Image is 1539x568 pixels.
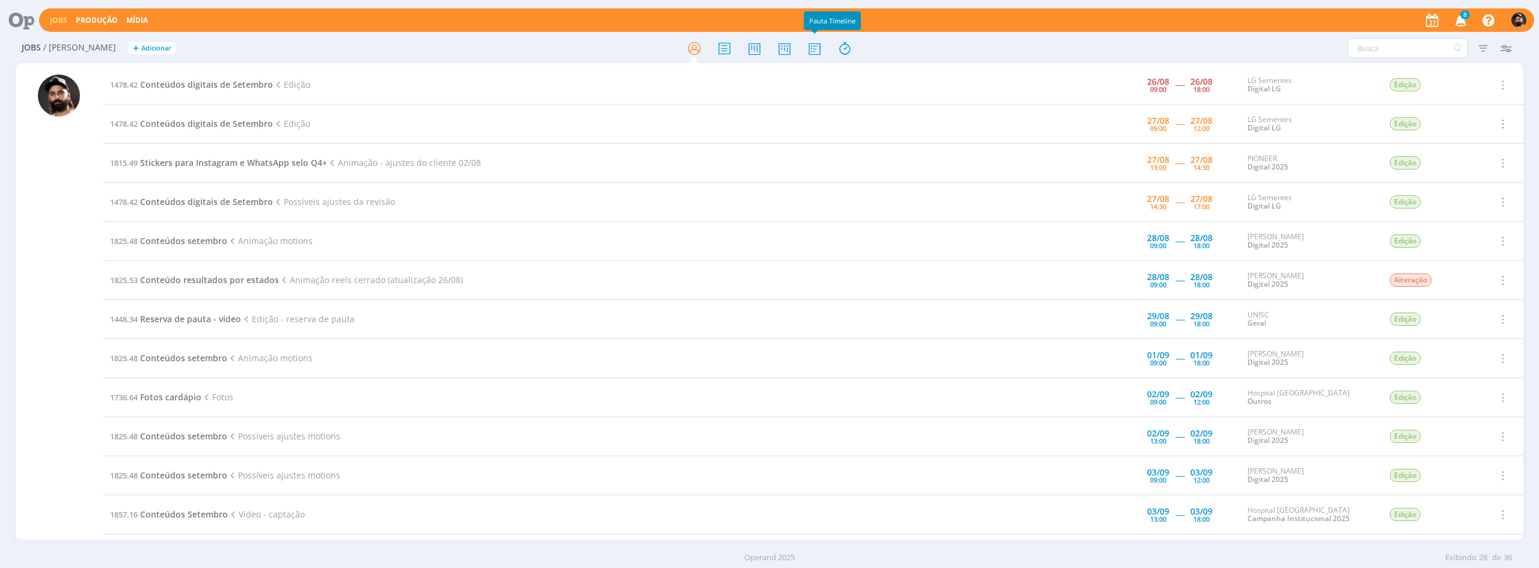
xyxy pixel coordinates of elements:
[140,157,327,168] span: Stickers para Instagram e WhatsApp selo Q4+
[1175,118,1184,129] span: -----
[110,196,273,207] a: 1478.42Conteúdos digitais de Setembro
[1193,516,1210,522] div: 18:00
[1193,477,1210,483] div: 12:00
[1247,272,1371,289] div: [PERSON_NAME]
[1190,78,1213,86] div: 26/08
[1175,313,1184,325] span: -----
[1504,552,1512,564] span: 36
[1150,359,1166,366] div: 09:00
[110,469,227,481] a: 1825.48Conteúdos setembro
[1190,429,1213,438] div: 02/09
[201,391,233,403] span: Fotos
[1150,399,1166,405] div: 09:00
[1147,312,1169,320] div: 29/08
[1147,234,1169,242] div: 28/08
[110,314,138,325] span: 1448.34
[72,16,121,25] button: Produção
[1247,318,1266,328] a: Geral
[140,391,201,403] span: Fotos cardápio
[140,196,273,207] span: Conteúdos digitais de Setembro
[1190,273,1213,281] div: 28/08
[1147,507,1169,516] div: 03/09
[1492,552,1501,564] span: de
[1247,84,1281,94] a: Digital LG
[133,42,139,55] span: +
[1390,313,1421,326] span: Edição
[110,353,138,364] span: 1825.48
[1390,78,1421,91] span: Edição
[110,274,279,286] a: 1825.53Conteúdo resultados por estados
[1193,281,1210,288] div: 18:00
[126,15,148,25] a: Mídia
[1193,203,1210,210] div: 17:00
[1150,164,1166,171] div: 13:00
[110,197,138,207] span: 1478.42
[1247,201,1281,211] a: Digital LG
[1190,117,1213,125] div: 27/08
[1175,196,1184,207] span: -----
[110,391,201,403] a: 1736.64Fotos cardápio
[43,43,116,53] span: / [PERSON_NAME]
[228,508,305,520] span: Vídeo - captação
[1190,312,1213,320] div: 29/08
[141,44,171,52] span: Adicionar
[110,118,273,129] a: 1478.42Conteúdos digitais de Setembro
[140,508,228,520] span: Conteúdos Setembro
[1247,428,1371,445] div: [PERSON_NAME]
[110,275,138,286] span: 1825.53
[110,392,138,403] span: 1736.64
[1147,468,1169,477] div: 03/09
[1390,469,1421,482] span: Edição
[1175,430,1184,442] span: -----
[1175,469,1184,481] span: -----
[327,157,481,168] span: Animação - ajustes do cliente 02/08
[1193,125,1210,132] div: 12:00
[140,313,241,325] span: Reserva de pauta - vídeo
[140,430,227,442] span: Conteúdos setembro
[1150,320,1166,327] div: 09:00
[1147,390,1169,399] div: 02/09
[1150,86,1166,93] div: 09:00
[1247,240,1288,250] a: Digital 2025
[1150,477,1166,483] div: 09:00
[1147,429,1169,438] div: 02/09
[1150,516,1166,522] div: 13:00
[1511,10,1527,31] button: B
[227,235,313,246] span: Animação motions
[1390,234,1421,248] span: Edição
[1247,233,1371,250] div: [PERSON_NAME]
[1150,242,1166,249] div: 09:00
[1448,10,1472,31] button: 8
[110,313,241,325] a: 1448.34Reserva de pauta - vídeo
[1175,352,1184,364] span: -----
[1247,389,1371,406] div: Hospital [GEOGRAPHIC_DATA]
[110,430,227,442] a: 1825.48Conteúdos setembro
[241,313,355,325] span: Edição - reserva de pauta
[1147,195,1169,203] div: 27/08
[1193,320,1210,327] div: 18:00
[1390,273,1431,287] span: Alteração
[1147,273,1169,281] div: 28/08
[140,79,273,90] span: Conteúdos digitais de Setembro
[1247,435,1288,445] a: Digital 2025
[123,16,151,25] button: Mídia
[1175,235,1184,246] span: -----
[110,352,227,364] a: 1825.48Conteúdos setembro
[804,11,861,30] div: Pauta Timeline
[140,118,273,129] span: Conteúdos digitais de Setembro
[110,236,138,246] span: 1825.48
[1247,474,1288,484] a: Digital 2025
[273,79,310,90] span: Edição
[1390,195,1421,209] span: Edição
[110,470,138,481] span: 1825.48
[1247,154,1371,172] div: PIONEER
[1150,438,1166,444] div: 13:00
[1247,76,1371,94] div: LG Sementes
[1247,115,1371,133] div: LG Sementes
[140,235,227,246] span: Conteúdos setembro
[46,16,71,25] button: Jobs
[140,469,227,481] span: Conteúdos setembro
[1193,86,1210,93] div: 18:00
[1445,552,1476,564] span: Exibindo
[1175,274,1184,286] span: -----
